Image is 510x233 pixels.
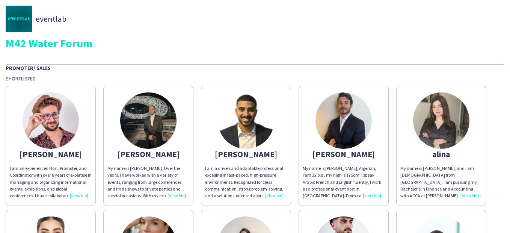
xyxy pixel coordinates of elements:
[315,92,372,149] img: thumb-685bf4662badf.jpg
[413,92,469,149] img: thumb-66e450a78a8e7.jpeg
[6,38,504,49] div: M42 Water Forum
[6,6,32,32] img: thumb-21c68dfd-9ae4-4ffa-b60e-43e7d0fd91d8.jpg
[205,165,287,199] div: I am a driven and adaptable professional excelling in fast-paced, high-pressure environments. Rec...
[107,165,189,199] div: My name is [PERSON_NAME], Over the years, I have worked with a variety of events, ranging from la...
[23,92,79,149] img: thumb-670bdc74c71e9.jpeg
[218,92,274,149] img: thumb-689dc89547c7c.jpeg
[400,165,482,199] div: My name is [PERSON_NAME], and I am [DEMOGRAPHIC_DATA] from [GEOGRAPHIC_DATA]. I am pursuing my Ba...
[303,151,385,157] div: [PERSON_NAME]
[303,165,385,199] div: My name is [PERSON_NAME], Algerian, i’am 32 old , my high is 175cm. I speak Arabic French and Eng...
[36,15,66,22] span: eventlab
[107,151,189,157] div: [PERSON_NAME]
[6,64,504,71] div: Promoter/ Sales
[10,151,92,157] div: [PERSON_NAME]
[205,151,287,157] div: [PERSON_NAME]
[10,165,92,199] div: I am an experienced Host, Promoter, and Coordinator with over 8 years of expertise in managing an...
[400,151,482,157] div: alina
[6,75,504,82] div: Shortlisted
[120,92,177,149] img: thumb-662f6e672591f.jpeg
